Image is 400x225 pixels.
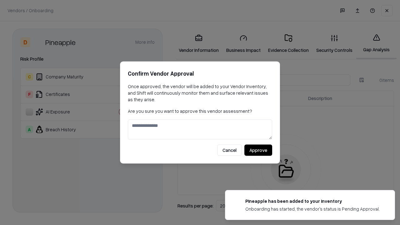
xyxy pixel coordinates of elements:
button: Approve [244,145,272,156]
h2: Confirm Vendor Approval [128,69,272,78]
p: Once approved, the vendor will be added to your Vendor Inventory, and Shift will continuously mon... [128,83,272,103]
div: Onboarding has started, the vendor's status is Pending Approval. [245,206,380,212]
button: Cancel [217,145,242,156]
div: Pineapple has been added to your inventory [245,198,380,204]
p: Are you sure you want to approve this vendor assessment? [128,108,272,114]
img: pineappleenergy.com [233,198,240,205]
